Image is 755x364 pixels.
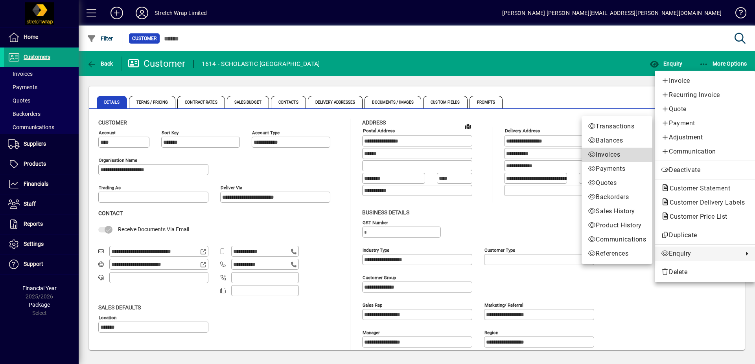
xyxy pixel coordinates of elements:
span: Invoice [661,76,749,86]
span: Payment [661,119,749,128]
span: Recurring Invoice [661,90,749,100]
span: Customer Delivery Labels [661,199,749,206]
span: Product History [588,221,646,230]
span: Customer Price List [661,213,731,220]
span: Balances [588,136,646,145]
span: Customer Statement [661,185,734,192]
span: Quote [661,104,749,114]
span: Payments [588,164,646,174]
button: Deactivate customer [655,163,755,177]
span: Adjustment [661,133,749,142]
span: Communications [588,235,646,244]
span: Invoices [588,150,646,159]
span: Backorders [588,192,646,202]
span: Deactivate [661,165,749,175]
span: Enquiry [661,249,739,258]
span: References [588,249,646,258]
span: Quotes [588,178,646,188]
span: Sales History [588,207,646,216]
span: Communication [661,147,749,156]
span: Duplicate [661,230,749,240]
span: Transactions [588,122,646,131]
span: Delete [661,267,749,277]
